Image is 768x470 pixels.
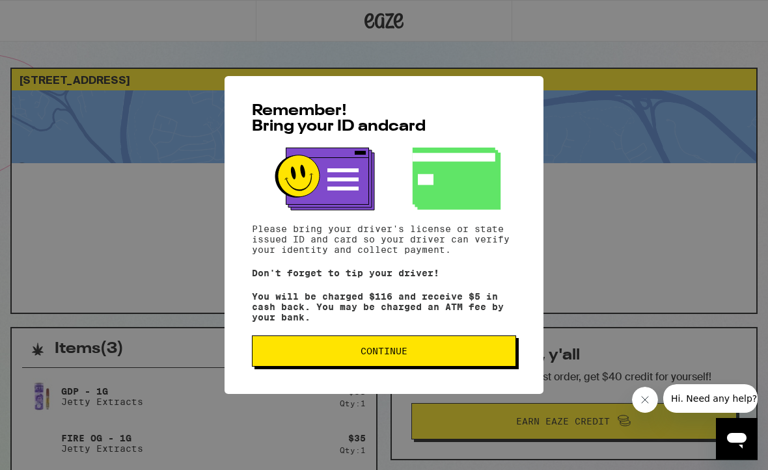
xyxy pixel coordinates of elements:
[632,387,658,413] iframe: Close message
[663,384,758,413] iframe: Message from company
[716,418,758,460] iframe: Button to launch messaging window
[252,224,516,255] p: Please bring your driver's license or state issued ID and card so your driver can verify your ide...
[361,346,407,356] span: Continue
[252,103,426,135] span: Remember! Bring your ID and card
[252,291,516,322] p: You will be charged $116 and receive $5 in cash back. You may be charged an ATM fee by your bank.
[252,268,516,278] p: Don't forget to tip your driver!
[252,335,516,367] button: Continue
